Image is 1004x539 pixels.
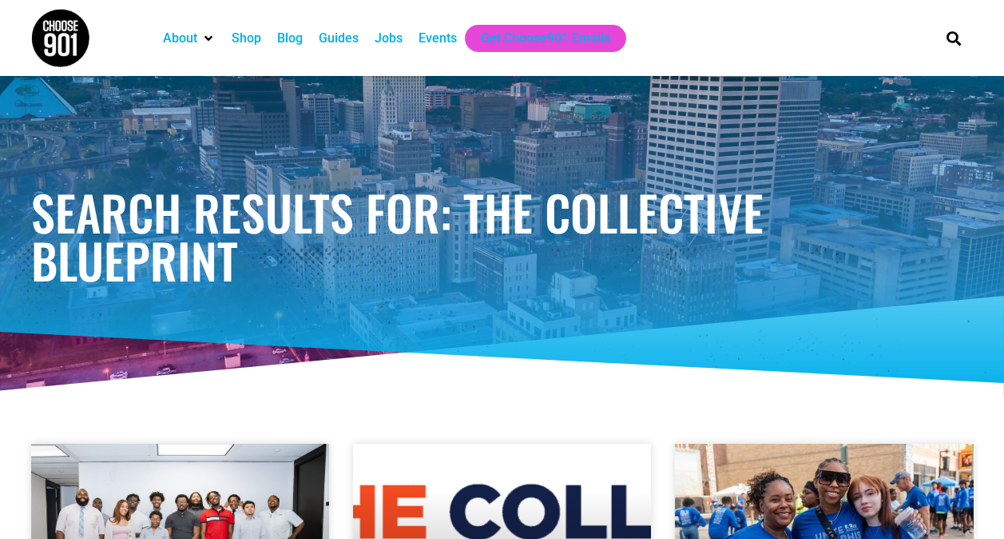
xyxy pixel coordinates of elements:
[155,25,224,52] div: About
[232,29,261,48] a: Shop
[163,29,197,48] a: About
[277,29,303,48] a: Blog
[419,29,457,48] a: Events
[481,29,610,48] a: Get Choose901 Emails
[31,188,974,284] h1: Search Results for: the collective blueprint
[319,29,359,48] a: Guides
[940,25,966,51] div: Search
[155,25,919,52] nav: Main nav
[375,29,403,48] a: Jobs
